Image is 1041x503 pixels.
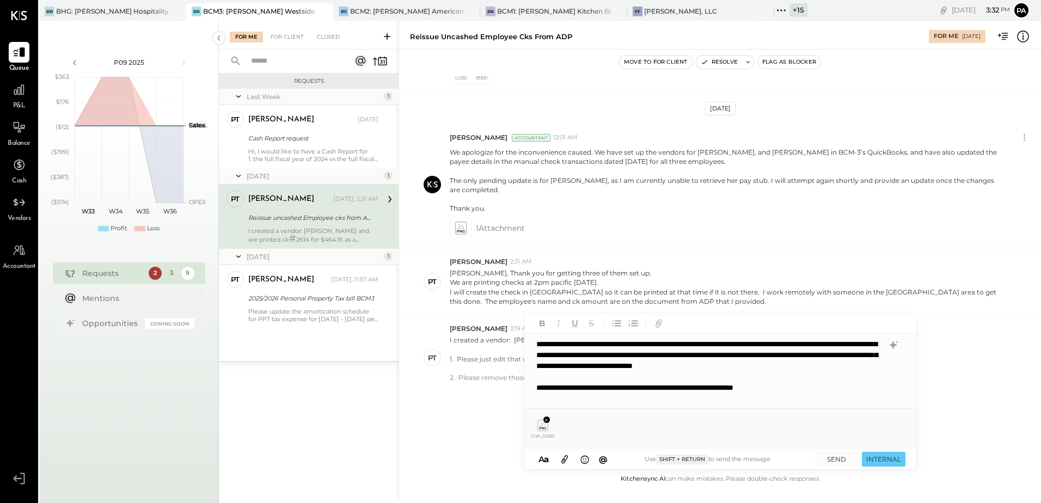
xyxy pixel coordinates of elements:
[450,324,507,333] span: [PERSON_NAME]
[189,121,205,129] text: Sales
[705,102,736,115] div: [DATE]
[3,262,36,272] span: Accountant
[1,42,38,73] a: Queue
[428,353,437,363] div: PT
[82,268,143,279] div: Requests
[12,176,26,186] span: Cash
[111,224,127,233] div: Profit
[311,32,345,42] div: Closed
[51,198,69,206] text: ($574)
[51,173,69,181] text: ($387)
[333,195,378,204] div: [DATE], 2:31 AM
[248,227,378,243] div: I created a vendor: [PERSON_NAME] and we printed ck 2614 for $464.16 as a replacement check.
[530,433,555,439] span: CnP_15082025_153227.png
[1,79,38,111] a: P&L
[656,455,708,464] span: Shift + Return
[248,114,314,125] div: [PERSON_NAME]
[450,354,797,392] div: 1. Please just edit that vendor when you have the additional information you are looking for from...
[8,139,30,149] span: Balance
[758,56,820,69] button: Flag as Blocker
[384,171,393,180] div: 1
[339,7,348,16] div: BS
[1,192,38,224] a: Vendors
[136,207,149,215] text: W35
[450,278,1003,287] div: We are printing checks at 2pm pacific [DATE].
[410,32,572,42] div: Reissue uncashed Employee cks from ADP
[56,7,170,16] div: BHG: [PERSON_NAME] Hospitality Group, LLC
[486,7,495,16] div: BR
[248,148,378,163] div: Hi, I would like to have a Cash Report for
[553,133,578,142] span: 12:01 AM
[652,316,666,330] button: Add URL
[633,7,642,16] div: FF
[181,267,194,280] div: 9
[224,77,393,85] div: Requests
[247,92,381,101] div: Last Week
[82,318,140,329] div: Opportunities
[450,335,797,391] p: I created a vendor: [PERSON_NAME] and we printed ck 2614 for $464.16 as a replacement check.
[248,194,314,205] div: [PERSON_NAME]
[384,92,393,101] div: 1
[331,275,378,284] div: [DATE], 11:57 AM
[1013,2,1030,19] button: Pa
[428,277,437,287] div: PT
[611,455,804,464] div: Use to send the message
[596,452,611,466] button: @
[952,5,1010,15] div: [DATE]
[45,7,54,16] div: BB
[56,98,69,106] text: $176
[535,453,553,465] button: Aa
[476,217,525,239] span: 1 Attachment
[9,64,29,73] span: Queue
[934,32,958,41] div: For Me
[1,240,38,272] a: Accountant
[497,7,611,16] div: BCM1: [PERSON_NAME] Kitchen Bar Market
[450,373,797,391] div: 2. Please remove those checks that were/are incorrectly set up in the "employee" module. Thank you!
[248,155,378,163] div: 1. the full fiscal year of 2024 vs the full fiscal year [DATE].
[108,207,123,215] text: W34
[610,316,624,330] button: Unordered List
[230,32,263,42] div: For Me
[938,4,949,16] div: copy link
[82,207,95,215] text: W33
[584,316,598,330] button: Strikethrough
[248,133,375,144] div: Cash Report request
[644,7,717,16] div: [PERSON_NAME], LLC
[450,133,507,142] span: [PERSON_NAME]
[510,257,532,266] span: 2:31 AM
[358,115,378,124] div: [DATE]
[815,452,859,467] button: SEND
[247,252,381,261] div: [DATE]
[450,268,1003,306] p: [PERSON_NAME], Thank you for getting three of them set up.
[512,134,550,142] div: Accountant
[56,123,69,131] text: ($12)
[510,324,532,333] span: 3:19 AM
[149,267,162,280] div: 2
[535,316,549,330] button: Bold
[51,148,69,156] text: ($199)
[544,454,549,464] span: a
[599,454,608,464] span: @
[265,32,309,42] div: For Client
[862,452,905,467] button: INTERNAL
[13,101,26,111] span: P&L
[163,207,176,215] text: W36
[231,194,240,204] div: PT
[962,33,981,40] div: [DATE]
[83,58,175,67] div: P09 2025
[248,308,378,323] div: Please update the amortization schedule for PPT tax expense for [DATE] - [DATE] per the attached ...
[568,316,582,330] button: Underline
[450,287,1003,306] div: I will create the check in [GEOGRAPHIC_DATA] so it can be printed at that time if it is not there...
[620,56,692,69] button: Move to for client
[384,252,393,261] div: 1
[1,155,38,186] a: Cash
[82,293,189,304] div: Mentions
[1,117,38,149] a: Balance
[55,73,69,81] text: $363
[165,267,178,280] div: 3
[552,316,566,330] button: Italic
[789,3,807,17] div: + 15
[450,148,1003,213] p: We apologize for the inconvenience caused. We have set up the vendors for [PERSON_NAME], and [PER...
[8,214,31,224] span: Vendors
[350,7,464,16] div: BCM2: [PERSON_NAME] American Cooking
